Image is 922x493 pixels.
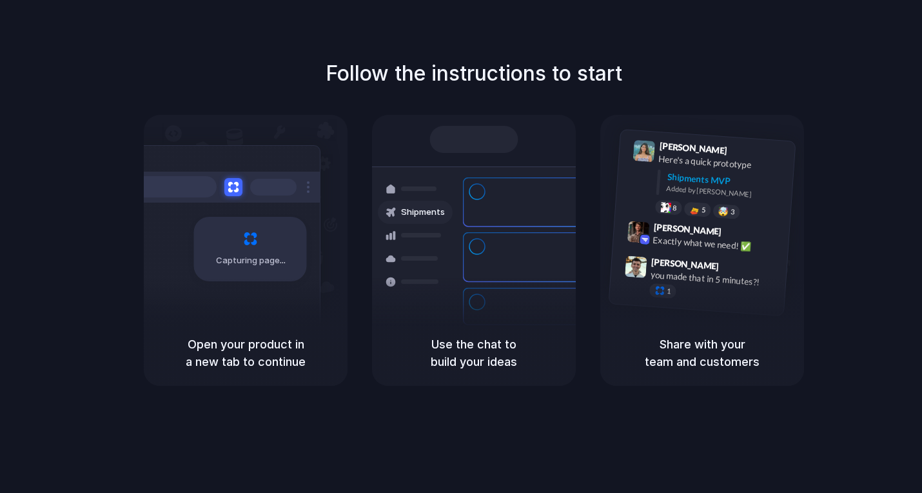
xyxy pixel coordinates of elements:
[667,288,671,295] span: 1
[731,145,758,160] span: 9:41 AM
[216,254,288,267] span: Capturing page
[653,220,721,239] span: [PERSON_NAME]
[616,336,789,370] h5: Share with your team and customers
[725,226,752,241] span: 9:42 AM
[659,139,727,157] span: [PERSON_NAME]
[650,268,779,290] div: you made that in 5 minutes?!
[701,206,706,214] span: 5
[159,336,332,370] h5: Open your product in a new tab to continue
[731,208,735,216] span: 3
[652,233,781,255] div: Exactly what we need! ✅
[718,206,729,216] div: 🤯
[651,254,720,273] span: [PERSON_NAME]
[667,170,786,191] div: Shipments MVP
[658,152,787,174] div: Here's a quick prototype
[672,204,677,211] span: 8
[326,58,622,89] h1: Follow the instructions to start
[666,183,785,202] div: Added by [PERSON_NAME]
[401,206,445,219] span: Shipments
[387,336,560,370] h5: Use the chat to build your ideas
[723,261,749,276] span: 9:47 AM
